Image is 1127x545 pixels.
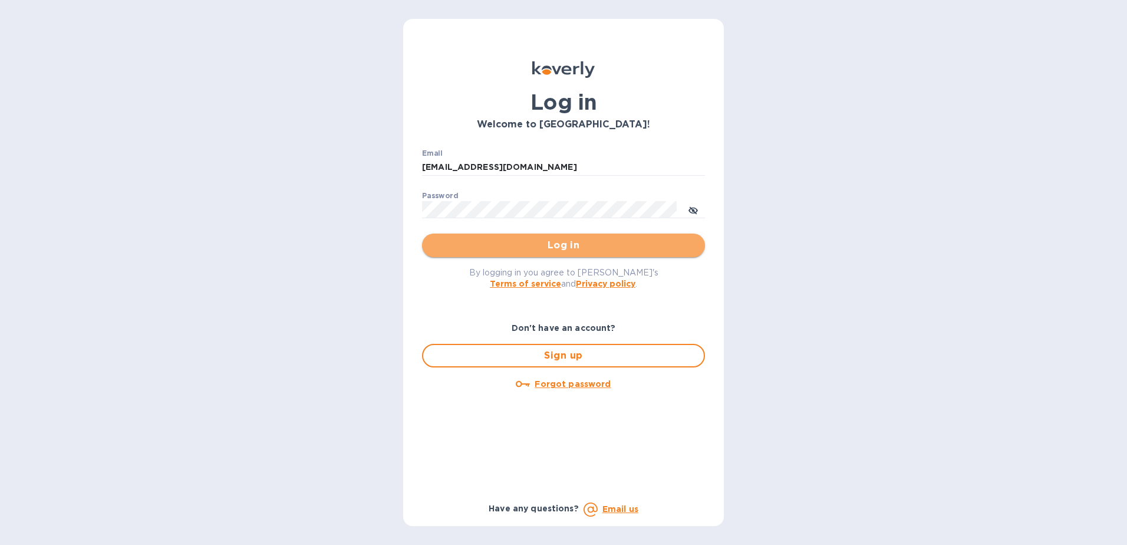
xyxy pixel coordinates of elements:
[535,379,611,389] u: Forgot password
[469,268,658,288] span: By logging in you agree to [PERSON_NAME]'s and .
[433,349,694,363] span: Sign up
[681,198,705,221] button: toggle password visibility
[422,90,705,114] h1: Log in
[422,119,705,130] h3: Welcome to [GEOGRAPHIC_DATA]!
[422,159,705,176] input: Enter email address
[602,504,638,514] a: Email us
[576,279,635,288] a: Privacy policy
[422,234,705,257] button: Log in
[422,150,443,157] label: Email
[512,323,616,333] b: Don't have an account?
[431,238,696,252] span: Log in
[490,279,561,288] a: Terms of service
[422,192,458,199] label: Password
[532,61,595,78] img: Koverly
[422,344,705,367] button: Sign up
[489,504,579,513] b: Have any questions?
